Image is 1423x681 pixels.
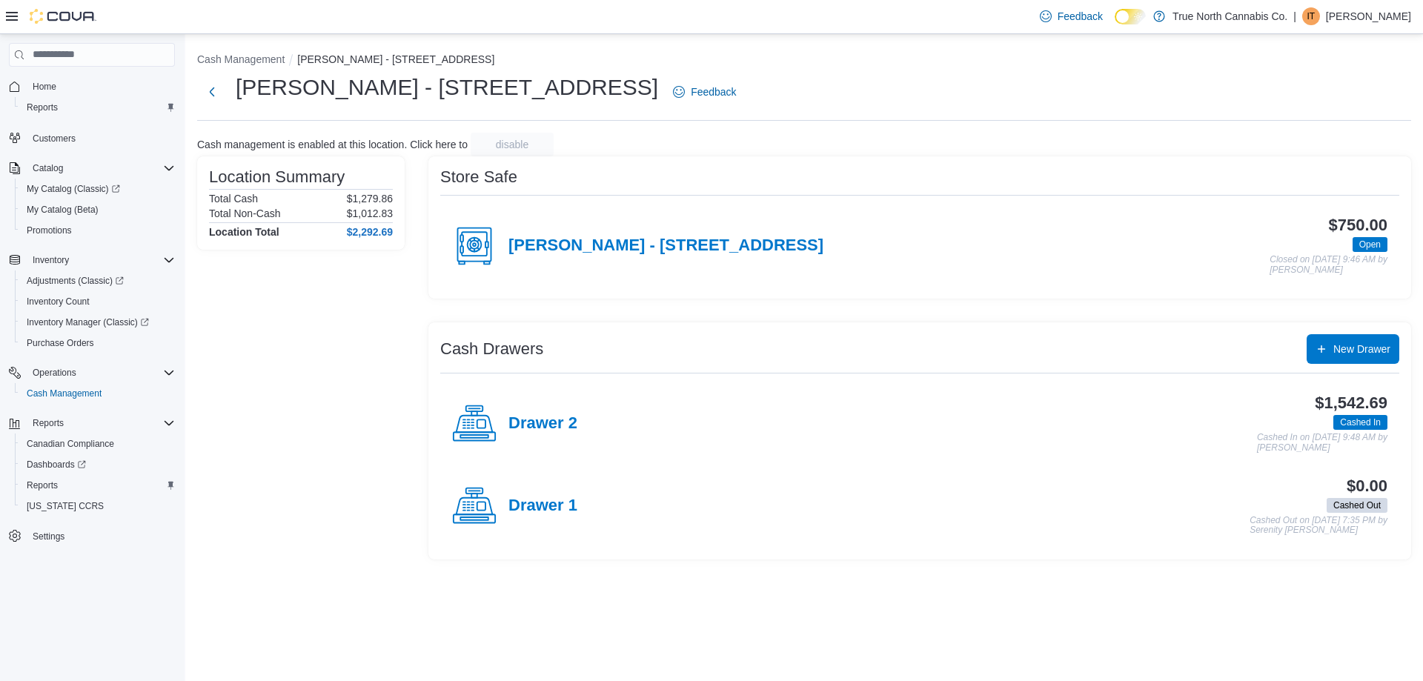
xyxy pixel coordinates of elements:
[1333,342,1390,356] span: New Drawer
[27,414,70,432] button: Reports
[3,158,181,179] button: Catalog
[347,226,393,238] h4: $2,292.69
[27,128,175,147] span: Customers
[508,236,823,256] h4: [PERSON_NAME] - [STREET_ADDRESS]
[1329,216,1387,234] h3: $750.00
[33,254,69,266] span: Inventory
[21,385,175,402] span: Cash Management
[1257,433,1387,453] p: Cashed In on [DATE] 9:48 AM by [PERSON_NAME]
[33,531,64,542] span: Settings
[27,275,124,287] span: Adjustments (Classic)
[27,251,175,269] span: Inventory
[15,312,181,333] a: Inventory Manager (Classic)
[21,180,175,198] span: My Catalog (Classic)
[21,497,110,515] a: [US_STATE] CCRS
[21,476,175,494] span: Reports
[21,272,130,290] a: Adjustments (Classic)
[21,180,126,198] a: My Catalog (Classic)
[347,193,393,205] p: $1,279.86
[691,84,736,99] span: Feedback
[197,77,227,107] button: Next
[197,52,1411,70] nav: An example of EuiBreadcrumbs
[1340,416,1381,429] span: Cashed In
[1302,7,1320,25] div: Isabella Thompson
[27,364,175,382] span: Operations
[33,133,76,144] span: Customers
[27,316,149,328] span: Inventory Manager (Classic)
[21,293,96,310] a: Inventory Count
[209,193,258,205] h6: Total Cash
[440,168,517,186] h3: Store Safe
[1359,238,1381,251] span: Open
[21,272,175,290] span: Adjustments (Classic)
[27,459,86,471] span: Dashboards
[471,133,554,156] button: disable
[21,435,175,453] span: Canadian Compliance
[15,270,181,291] a: Adjustments (Classic)
[21,313,175,331] span: Inventory Manager (Classic)
[27,159,69,177] button: Catalog
[1058,9,1103,24] span: Feedback
[21,222,78,239] a: Promotions
[15,333,181,353] button: Purchase Orders
[15,179,181,199] a: My Catalog (Classic)
[27,414,175,432] span: Reports
[1115,9,1146,24] input: Dark Mode
[1353,237,1387,252] span: Open
[15,199,181,220] button: My Catalog (Beta)
[21,456,92,474] a: Dashboards
[1347,477,1387,495] h3: $0.00
[209,168,345,186] h3: Location Summary
[21,293,175,310] span: Inventory Count
[1307,334,1399,364] button: New Drawer
[1327,498,1387,513] span: Cashed Out
[21,222,175,239] span: Promotions
[27,102,58,113] span: Reports
[15,291,181,312] button: Inventory Count
[209,207,281,219] h6: Total Non-Cash
[508,414,577,433] h4: Drawer 2
[3,362,181,383] button: Operations
[236,73,658,102] h1: [PERSON_NAME] - [STREET_ADDRESS]
[3,76,181,97] button: Home
[27,527,175,545] span: Settings
[1270,255,1387,275] p: Closed on [DATE] 9:46 AM by [PERSON_NAME]
[27,77,175,96] span: Home
[21,385,107,402] a: Cash Management
[27,225,72,236] span: Promotions
[1034,1,1109,31] a: Feedback
[1315,394,1387,412] h3: $1,542.69
[33,367,76,379] span: Operations
[1172,7,1287,25] p: True North Cannabis Co.
[1250,516,1387,536] p: Cashed Out on [DATE] 7:35 PM by Serenity [PERSON_NAME]
[21,497,175,515] span: Washington CCRS
[27,296,90,308] span: Inventory Count
[33,81,56,93] span: Home
[15,383,181,404] button: Cash Management
[15,433,181,454] button: Canadian Compliance
[297,53,494,65] button: [PERSON_NAME] - [STREET_ADDRESS]
[21,313,155,331] a: Inventory Manager (Classic)
[21,99,64,116] a: Reports
[667,77,742,107] a: Feedback
[15,97,181,118] button: Reports
[27,337,94,349] span: Purchase Orders
[347,207,393,219] p: $1,012.83
[15,220,181,241] button: Promotions
[1326,7,1411,25] p: [PERSON_NAME]
[27,204,99,216] span: My Catalog (Beta)
[1307,7,1316,25] span: IT
[27,500,104,512] span: [US_STATE] CCRS
[27,130,82,147] a: Customers
[9,70,175,585] nav: Complex example
[209,226,279,238] h4: Location Total
[30,9,96,24] img: Cova
[21,99,175,116] span: Reports
[15,454,181,475] a: Dashboards
[21,201,175,219] span: My Catalog (Beta)
[15,475,181,496] button: Reports
[1333,499,1381,512] span: Cashed Out
[3,525,181,547] button: Settings
[197,139,468,150] p: Cash management is enabled at this location. Click here to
